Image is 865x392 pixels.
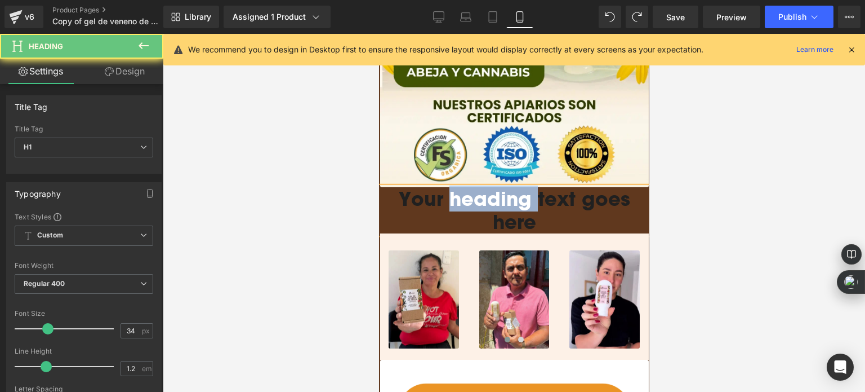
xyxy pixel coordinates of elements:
span: em [142,365,151,372]
b: Regular 400 [24,279,65,288]
span: Preview [716,11,747,23]
span: Library [185,12,211,22]
div: Font Weight [15,262,153,270]
div: Line Height [15,347,153,355]
button: Redo [626,6,648,28]
a: Desktop [425,6,452,28]
button: More [838,6,860,28]
span: Save [666,11,685,23]
b: H1 [24,143,32,151]
a: Mobile [506,6,533,28]
div: Open Intercom Messenger [827,354,854,381]
a: New Library [163,6,219,28]
div: v6 [23,10,37,24]
h1: Your heading text goes here [1,153,270,200]
div: Text Styles [15,212,153,221]
button: Publish [765,6,833,28]
a: Learn more [792,43,838,56]
button: Undo [599,6,621,28]
a: Design [84,59,166,84]
span: px [142,327,151,334]
span: Publish [778,12,806,21]
span: Copy of gel de veneno de abeja - APITOXINA [52,17,160,26]
b: Custom [37,231,63,240]
div: Assigned 1 Product [233,11,322,23]
div: Title Tag [15,96,48,112]
a: Preview [703,6,760,28]
a: Product Pages [52,6,182,15]
div: Title Tag [15,125,153,133]
a: Laptop [452,6,479,28]
a: v6 [5,6,43,28]
div: Typography [15,183,61,199]
a: Tablet [479,6,506,28]
div: Font Size [15,310,153,318]
span: Heading [29,42,63,51]
p: We recommend you to design in Desktop first to ensure the responsive layout would display correct... [188,43,703,56]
